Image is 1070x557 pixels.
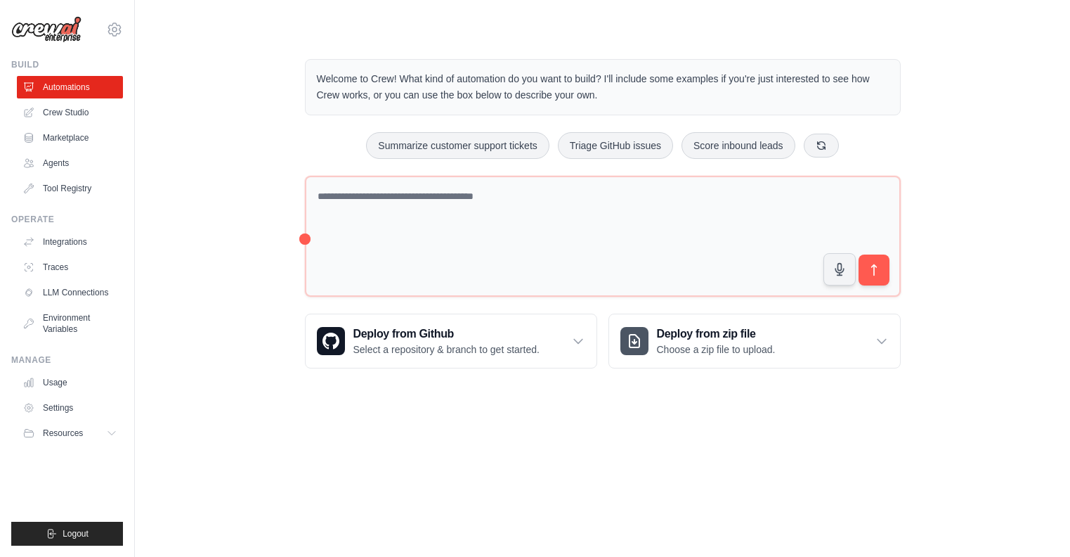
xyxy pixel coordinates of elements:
[681,132,795,159] button: Score inbound leads
[1027,428,1038,439] button: Close walkthrough
[17,281,123,304] a: LLM Connections
[11,214,123,225] div: Operate
[43,428,83,439] span: Resources
[63,528,89,539] span: Logout
[802,471,1019,517] p: Describe the automation you want to build, select an example option, or use the microphone to spe...
[11,16,81,43] img: Logo
[17,422,123,444] button: Resources
[17,231,123,253] a: Integrations
[17,127,123,149] a: Marketplace
[17,101,123,124] a: Crew Studio
[17,152,123,174] a: Agents
[11,522,123,546] button: Logout
[17,397,123,419] a: Settings
[17,76,123,98] a: Automations
[657,342,776,357] p: Choose a zip file to upload.
[812,431,841,442] span: Step 1
[11,59,123,70] div: Build
[17,256,123,278] a: Traces
[657,326,776,342] h3: Deploy from zip file
[317,71,889,103] p: Welcome to Crew! What kind of automation do you want to build? I'll include some examples if you'...
[11,354,123,366] div: Manage
[366,132,549,159] button: Summarize customer support tickets
[17,177,123,200] a: Tool Registry
[353,342,540,357] p: Select a repository & branch to get started.
[802,447,1019,466] h3: Create an automation
[558,132,673,159] button: Triage GitHub issues
[353,326,540,342] h3: Deploy from Github
[17,371,123,394] a: Usage
[17,307,123,340] a: Environment Variables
